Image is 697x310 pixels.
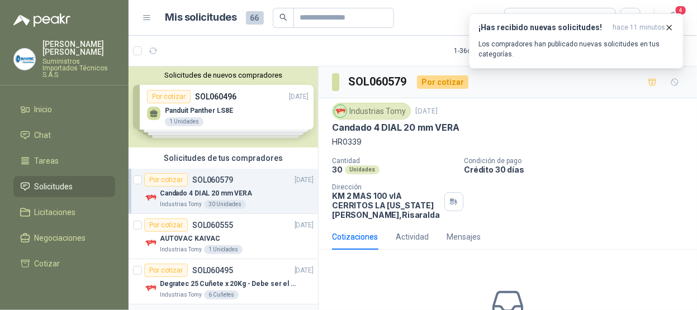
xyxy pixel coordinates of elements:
[279,13,287,21] span: search
[332,191,440,220] p: KM 2 MAS 100 vIA CERRITOS LA [US_STATE] [PERSON_NAME] , Risaralda
[478,39,674,59] p: Los compradores han publicado nuevas solicitudes en tus categorías.
[144,282,158,295] img: Company Logo
[332,165,343,174] p: 30
[13,150,115,171] a: Tareas
[417,75,468,89] div: Por cotizar
[13,176,115,197] a: Solicitudes
[332,231,378,243] div: Cotizaciones
[13,13,70,27] img: Logo peakr
[35,129,51,141] span: Chat
[246,11,264,25] span: 66
[204,200,246,209] div: 30 Unidades
[165,9,237,26] h1: Mis solicitudes
[13,202,115,223] a: Licitaciones
[478,23,608,32] h3: ¡Has recibido nuevas solicitudes!
[42,58,115,78] p: Suministros Importados Técnicos S.A.S
[35,103,53,116] span: Inicio
[675,5,687,16] span: 4
[345,165,380,174] div: Unidades
[192,266,233,274] p: SOL060495
[332,183,440,191] p: Dirección
[332,157,455,165] p: Cantidad
[35,257,60,270] span: Cotizar
[144,236,158,250] img: Company Logo
[129,147,318,169] div: Solicitudes de tus compradores
[663,8,684,28] button: 4
[160,200,202,209] p: Industrias Tomy
[447,231,481,243] div: Mensajes
[160,188,252,199] p: Candado 4 DIAL 20 mm VERA
[454,42,519,60] div: 1 - 36 de 36
[396,231,429,243] div: Actividad
[129,169,318,214] a: Por cotizarSOL060579[DATE] Company LogoCandado 4 DIAL 20 mm VERAIndustrias Tomy30 Unidades
[13,125,115,146] a: Chat
[42,40,115,56] p: [PERSON_NAME] [PERSON_NAME]
[13,253,115,274] a: Cotizar
[160,290,202,299] p: Industrias Tomy
[469,13,684,69] button: ¡Has recibido nuevas solicitudes!hace 11 minutos Los compradores han publicado nuevas solicitudes...
[35,155,59,167] span: Tareas
[144,191,158,204] img: Company Logo
[160,233,220,244] p: AUTOVAC KAIVAC
[334,105,347,117] img: Company Logo
[464,157,693,165] p: Condición de pago
[332,103,411,120] div: Industrias Tomy
[192,176,233,184] p: SOL060579
[129,259,318,304] a: Por cotizarSOL060495[DATE] Company LogoDegratec 25 Cuñete x 20Kg - Debe ser el de Tecnas (por aho...
[35,206,76,218] span: Licitaciones
[144,173,188,187] div: Por cotizar
[160,245,202,254] p: Industrias Tomy
[13,227,115,249] a: Negociaciones
[348,73,408,90] h3: SOL060579
[160,279,299,289] p: Degratec 25 Cuñete x 20Kg - Debe ser el de Tecnas (por ahora homologado) - (Adjuntar ficha técnica)
[295,265,314,276] p: [DATE]
[13,99,115,120] a: Inicio
[14,49,35,70] img: Company Logo
[192,221,233,229] p: SOL060555
[35,232,86,244] span: Negociaciones
[204,290,239,299] div: 6 Cuñetes
[204,245,243,254] div: 1 Unidades
[295,175,314,185] p: [DATE]
[613,23,665,32] span: hace 11 minutos
[144,218,188,232] div: Por cotizar
[332,136,684,148] p: HR0339
[295,220,314,231] p: [DATE]
[144,264,188,277] div: Por cotizar
[415,106,438,117] p: [DATE]
[129,214,318,259] a: Por cotizarSOL060555[DATE] Company LogoAUTOVAC KAIVACIndustrias Tomy1 Unidades
[35,180,73,193] span: Solicitudes
[511,12,535,24] div: Todas
[332,122,459,133] p: Candado 4 DIAL 20 mm VERA
[133,71,314,79] button: Solicitudes de nuevos compradores
[464,165,693,174] p: Crédito 30 días
[129,66,318,147] div: Solicitudes de nuevos compradoresPor cotizarSOL060496[DATE] Panduit Panther LS8E1 UnidadesPor cot...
